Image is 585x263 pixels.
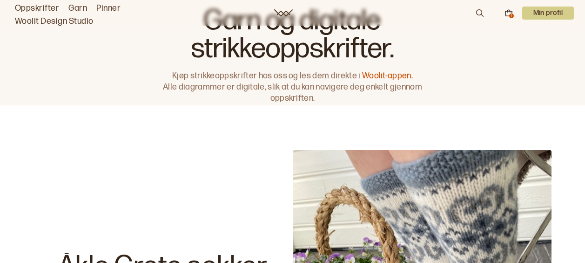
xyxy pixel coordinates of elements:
a: Woolit Design Studio [15,15,94,28]
button: User dropdown [522,7,574,20]
button: 1 [504,9,513,17]
p: Kjøp strikkeoppskrifter hos oss og les dem direkte i Alle diagrammer er digitale, slik at du kan ... [159,70,427,104]
a: Pinner [96,2,121,15]
a: Oppskrifter [15,2,59,15]
a: Garn [68,2,87,15]
h1: Garn og digitale strikkeoppskrifter. [159,7,427,63]
p: Min profil [522,7,574,20]
a: Woolit [274,9,293,17]
a: Woolit-appen. [362,71,413,81]
div: 1 [509,14,514,18]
